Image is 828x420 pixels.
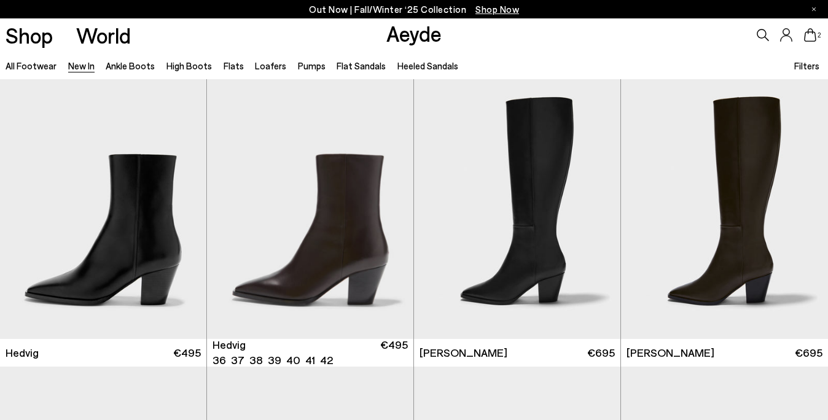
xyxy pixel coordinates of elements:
a: Pumps [298,60,326,71]
li: 42 [320,352,333,368]
img: Hedvig Cowboy Ankle Boots [207,79,413,339]
ul: variant [213,352,329,368]
a: All Footwear [6,60,57,71]
img: Minerva High Cowboy Boots [414,79,620,339]
img: Minerva High Cowboy Boots [621,79,828,339]
span: [PERSON_NAME] [627,345,714,360]
a: [PERSON_NAME] €695 [621,339,828,367]
a: 6 / 6 1 / 6 2 / 6 3 / 6 4 / 6 5 / 6 6 / 6 1 / 6 Next slide Previous slide [207,79,413,339]
p: Out Now | Fall/Winter ‘25 Collection [309,2,519,17]
a: Shop [6,25,53,46]
span: Filters [794,60,819,71]
span: Navigate to /collections/new-in [475,4,519,15]
a: High Boots [166,60,212,71]
span: [PERSON_NAME] [420,345,507,360]
li: 41 [305,352,315,368]
a: Ankle Boots [106,60,155,71]
span: €495 [380,337,408,368]
a: Loafers [255,60,286,71]
a: Flats [224,60,244,71]
a: 2 [804,28,816,42]
a: Hedvig 36 37 38 39 40 41 42 €495 [207,339,413,367]
a: Aeyde [386,20,442,46]
span: Hedvig [6,345,39,360]
li: 40 [286,352,300,368]
li: 36 [213,352,226,368]
a: Flat Sandals [337,60,386,71]
span: €695 [795,345,822,360]
a: Heeled Sandals [397,60,458,71]
li: 38 [249,352,263,368]
li: 37 [231,352,244,368]
span: €495 [173,345,201,360]
a: World [76,25,131,46]
div: 1 / 6 [207,79,413,339]
li: 39 [268,352,281,368]
a: [PERSON_NAME] €695 [414,339,620,367]
span: €695 [587,345,615,360]
span: 2 [816,32,822,39]
a: New In [68,60,95,71]
span: Hedvig [213,337,246,352]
